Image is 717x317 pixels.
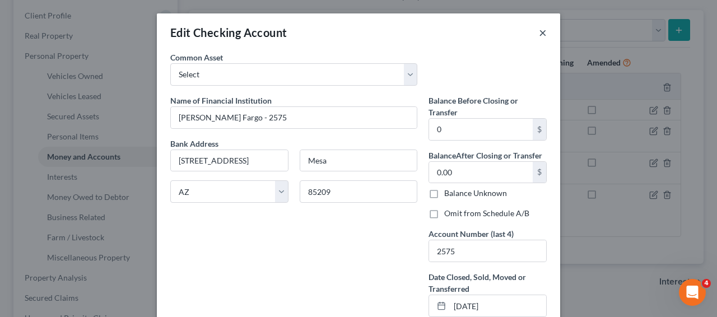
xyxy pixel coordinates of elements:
span: After Closing or Transfer [456,151,542,160]
button: × [539,26,547,39]
div: Edit Checking Account [170,25,287,40]
input: 0.00 [429,162,533,183]
input: Enter address... [171,150,288,171]
span: 4 [702,279,711,288]
label: Common Asset [170,52,223,63]
input: Enter city... [300,150,417,171]
input: 0.00 [429,119,533,140]
iframe: Intercom live chat [679,279,706,306]
div: $ [533,119,546,140]
div: $ [533,162,546,183]
input: Enter zip... [300,180,418,203]
input: XXXX [429,240,546,262]
label: Balance Before Closing or Transfer [429,95,547,118]
label: Account Number (last 4) [429,228,514,240]
span: Name of Financial Institution [170,96,272,105]
label: Bank Address [165,138,423,150]
input: Enter name... [171,107,417,128]
span: Date Closed, Sold, Moved or Transferred [429,272,526,293]
label: Balance Unknown [444,188,507,199]
input: MM/DD/YYYY [450,295,546,316]
label: Balance [429,150,542,161]
label: Omit from Schedule A/B [444,208,529,219]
